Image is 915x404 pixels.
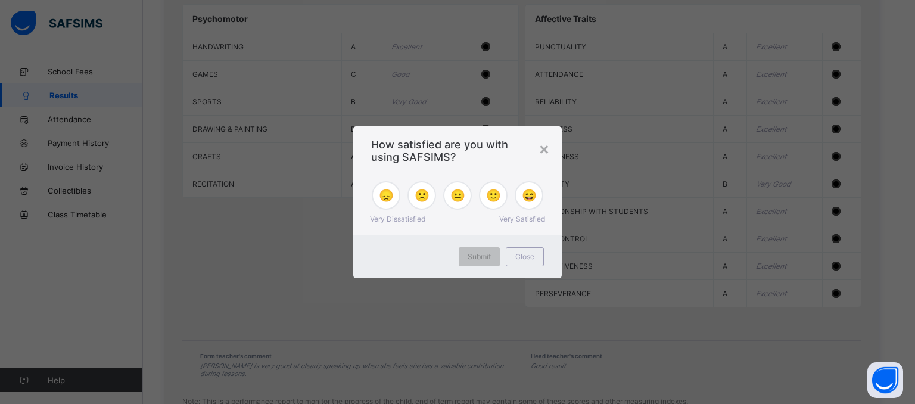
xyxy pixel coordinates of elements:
span: How satisfied are you with using SAFSIMS? [371,138,544,163]
span: Close [515,252,534,261]
span: 😄 [522,188,537,203]
span: Submit [468,252,491,261]
span: 😞 [379,188,394,203]
span: Very Dissatisfied [370,215,425,223]
div: × [539,138,550,159]
span: 🙁 [415,188,430,203]
span: 😐 [450,188,465,203]
span: 🙂 [486,188,501,203]
span: Very Satisfied [499,215,545,223]
button: Open asap [867,362,903,398]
